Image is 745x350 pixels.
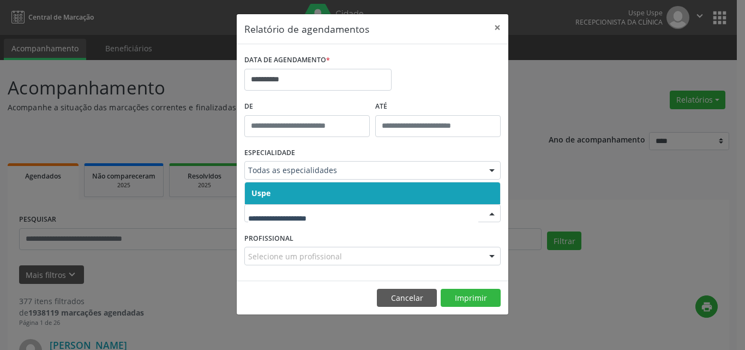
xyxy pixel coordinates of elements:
[377,289,437,307] button: Cancelar
[251,188,271,198] span: Uspe
[244,230,293,247] label: PROFISSIONAL
[244,22,369,36] h5: Relatório de agendamentos
[375,98,501,115] label: ATÉ
[244,145,295,162] label: ESPECIALIDADE
[248,251,342,262] span: Selecione um profissional
[441,289,501,307] button: Imprimir
[244,52,330,69] label: DATA DE AGENDAMENTO
[248,165,478,176] span: Todas as especialidades
[244,98,370,115] label: De
[486,14,508,41] button: Close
